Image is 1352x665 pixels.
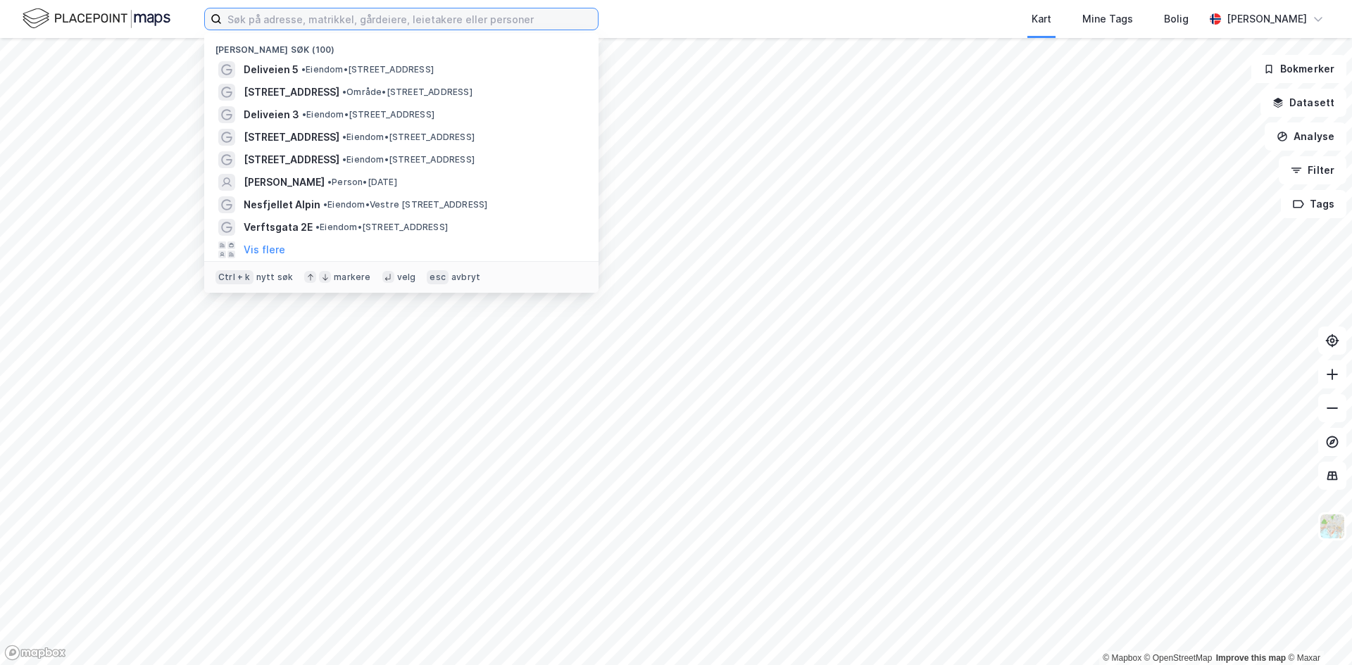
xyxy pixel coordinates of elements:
iframe: Chat Widget [1282,597,1352,665]
span: Eiendom • [STREET_ADDRESS] [315,222,448,233]
span: • [302,109,306,120]
span: Eiendom • [STREET_ADDRESS] [342,132,475,143]
span: • [342,87,346,97]
div: markere [334,272,370,283]
span: Eiendom • Vestre [STREET_ADDRESS] [323,199,487,210]
input: Søk på adresse, matrikkel, gårdeiere, leietakere eller personer [222,8,598,30]
span: Nesfjellet Alpin [244,196,320,213]
img: logo.f888ab2527a4732fd821a326f86c7f29.svg [23,6,170,31]
div: Bolig [1164,11,1189,27]
span: [PERSON_NAME] [244,174,325,191]
span: Deliveien 3 [244,106,299,123]
button: Vis flere [244,241,285,258]
div: Ctrl + k [215,270,254,284]
span: • [301,64,306,75]
span: Deliveien 5 [244,61,299,78]
span: • [342,154,346,165]
div: avbryt [451,272,480,283]
span: • [315,222,320,232]
span: Eiendom • [STREET_ADDRESS] [301,64,434,75]
span: [STREET_ADDRESS] [244,151,339,168]
div: Mine Tags [1082,11,1133,27]
span: • [342,132,346,142]
span: • [327,177,332,187]
div: Kart [1032,11,1051,27]
span: [STREET_ADDRESS] [244,84,339,101]
div: [PERSON_NAME] [1227,11,1307,27]
span: [STREET_ADDRESS] [244,129,339,146]
div: [PERSON_NAME] søk (100) [204,33,599,58]
span: Person • [DATE] [327,177,397,188]
span: • [323,199,327,210]
span: Område • [STREET_ADDRESS] [342,87,472,98]
div: esc [427,270,449,284]
span: Eiendom • [STREET_ADDRESS] [302,109,434,120]
div: velg [397,272,416,283]
div: nytt søk [256,272,294,283]
span: Eiendom • [STREET_ADDRESS] [342,154,475,165]
span: Verftsgata 2E [244,219,313,236]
